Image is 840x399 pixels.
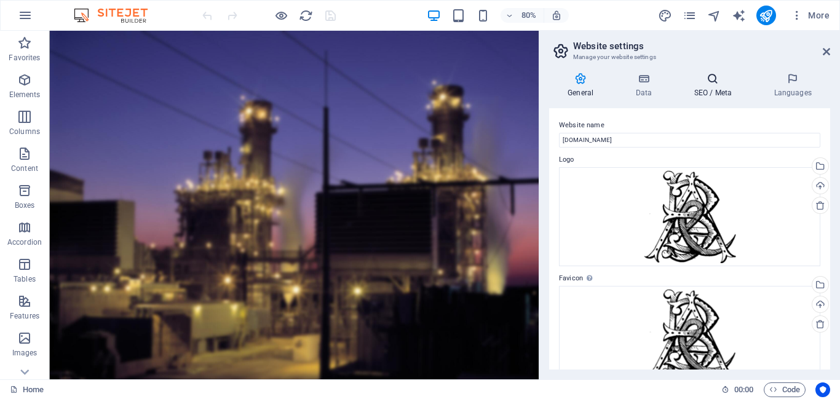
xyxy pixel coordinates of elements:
[732,8,747,23] button: text_generator
[743,385,745,394] span: :
[559,152,820,167] label: Logo
[9,127,40,136] p: Columns
[658,9,672,23] i: Design (Ctrl+Alt+Y)
[617,73,675,98] h4: Data
[274,8,288,23] button: Click here to leave preview mode and continue editing
[11,164,38,173] p: Content
[683,9,697,23] i: Pages (Ctrl+Alt+S)
[559,167,820,267] div: BALogo-pLwBzjzcihk2v-K30XcQ0A.png
[734,382,753,397] span: 00 00
[299,9,313,23] i: Reload page
[559,118,820,133] label: Website name
[298,8,313,23] button: reload
[815,382,830,397] button: Usercentrics
[786,6,834,25] button: More
[573,52,806,63] h3: Manage your website settings
[658,8,673,23] button: design
[721,382,754,397] h6: Session time
[707,8,722,23] button: navigator
[791,9,830,22] span: More
[15,200,35,210] p: Boxes
[764,382,806,397] button: Code
[71,8,163,23] img: Editor Logo
[683,8,697,23] button: pages
[675,73,755,98] h4: SEO / Meta
[501,8,544,23] button: 80%
[769,382,800,397] span: Code
[519,8,539,23] h6: 80%
[756,6,776,25] button: publish
[12,348,38,358] p: Images
[549,73,617,98] h4: General
[10,382,44,397] a: Click to cancel selection. Double-click to open Pages
[755,73,830,98] h4: Languages
[559,133,820,148] input: Name...
[9,53,40,63] p: Favorites
[551,10,562,21] i: On resize automatically adjust zoom level to fit chosen device.
[7,237,42,247] p: Accordion
[559,271,820,286] label: Favicon
[559,286,820,384] div: BALogo-pLwBzjzcihk2v-K30XcQ0A-8K5FWHoND2iFb2uGjiWaDA.png
[9,90,41,100] p: Elements
[14,274,36,284] p: Tables
[573,41,830,52] h2: Website settings
[10,311,39,321] p: Features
